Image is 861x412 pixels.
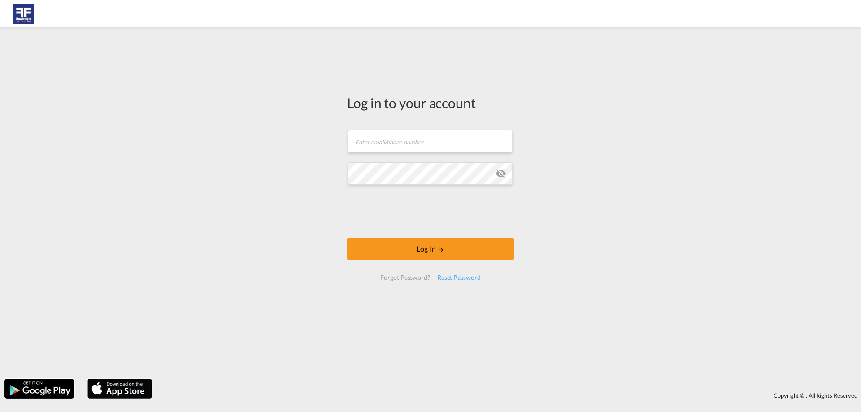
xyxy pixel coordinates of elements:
[377,269,433,286] div: Forgot Password?
[157,388,861,403] div: Copyright © . All Rights Reserved
[87,378,153,399] img: apple.png
[347,238,514,260] button: LOGIN
[348,130,513,152] input: Enter email/phone number
[362,194,499,229] iframe: reCAPTCHA
[13,4,34,24] img: c5c165f09e5811eeb82c377d2fa6103f.JPG
[496,168,506,179] md-icon: icon-eye-off
[434,269,484,286] div: Reset Password
[347,93,514,112] div: Log in to your account
[4,378,75,399] img: google.png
